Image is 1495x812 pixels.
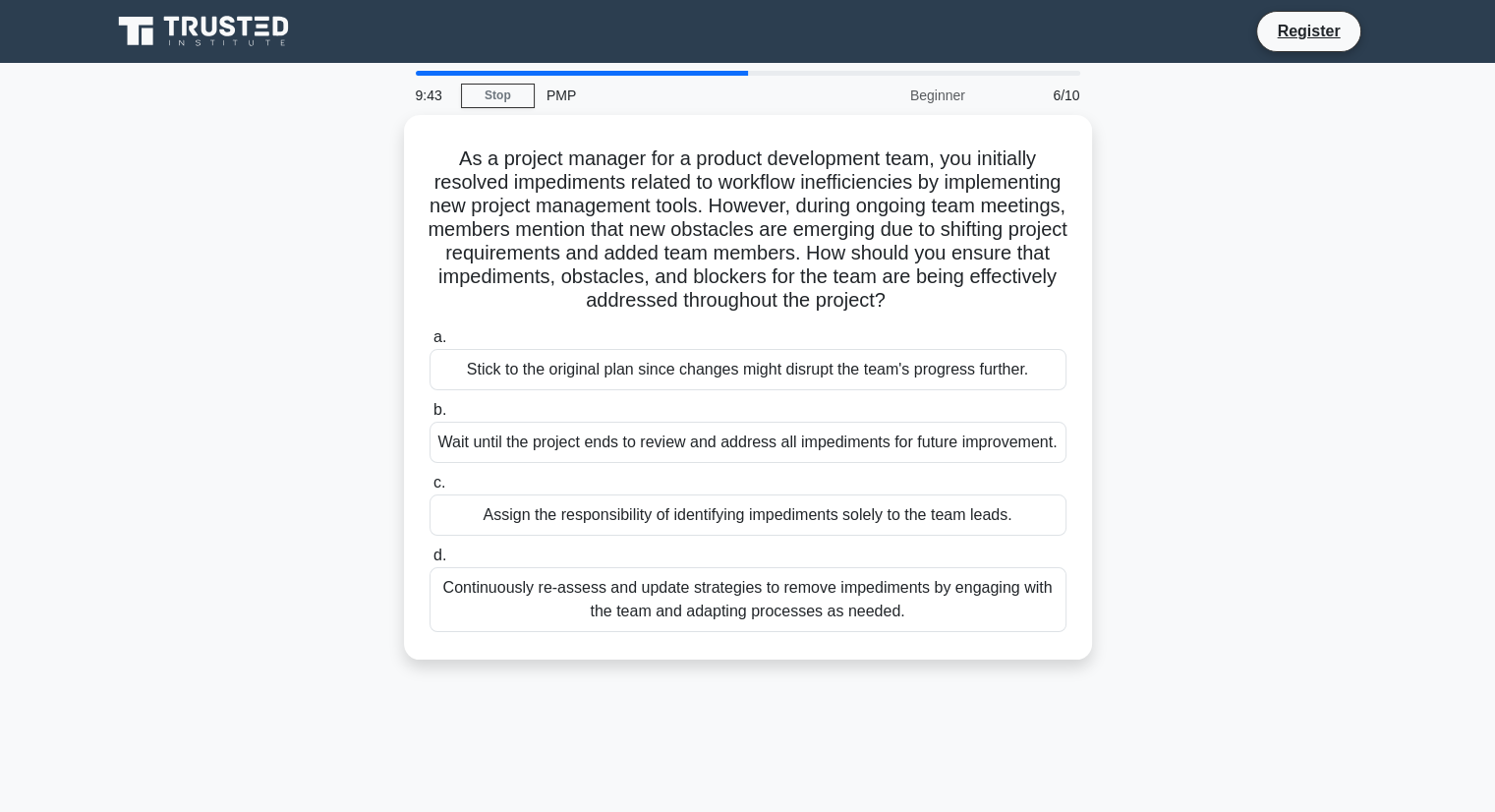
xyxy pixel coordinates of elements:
[1265,19,1351,43] a: Register
[428,146,1068,314] h5: As a project manager for a product development team, you initially resolved impediments related t...
[433,328,446,345] span: a.
[430,567,1066,632] div: Continuously re-assess and update strategies to remove impediments by engaging with the team and ...
[461,84,535,108] a: Stop
[430,494,1066,536] div: Assign the responsibility of identifying impediments solely to the team leads.
[805,76,977,115] div: Beginner
[430,349,1066,390] div: Stick to the original plan since changes might disrupt the team's progress further.
[433,547,446,563] span: d.
[535,76,805,115] div: PMP
[977,76,1092,115] div: 6/10
[430,422,1066,463] div: Wait until the project ends to review and address all impediments for future improvement.
[404,76,461,115] div: 9:43
[433,474,445,491] span: c.
[433,401,446,418] span: b.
